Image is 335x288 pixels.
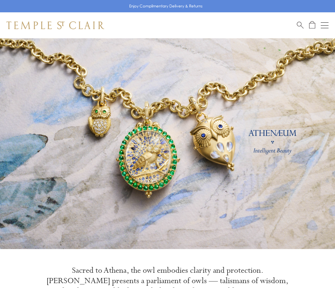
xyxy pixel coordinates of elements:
button: Open navigation [321,21,329,29]
img: Temple St. Clair [6,21,104,29]
a: Open Shopping Bag [309,21,315,29]
a: Search [297,21,304,29]
p: Enjoy Complimentary Delivery & Returns [129,3,203,9]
